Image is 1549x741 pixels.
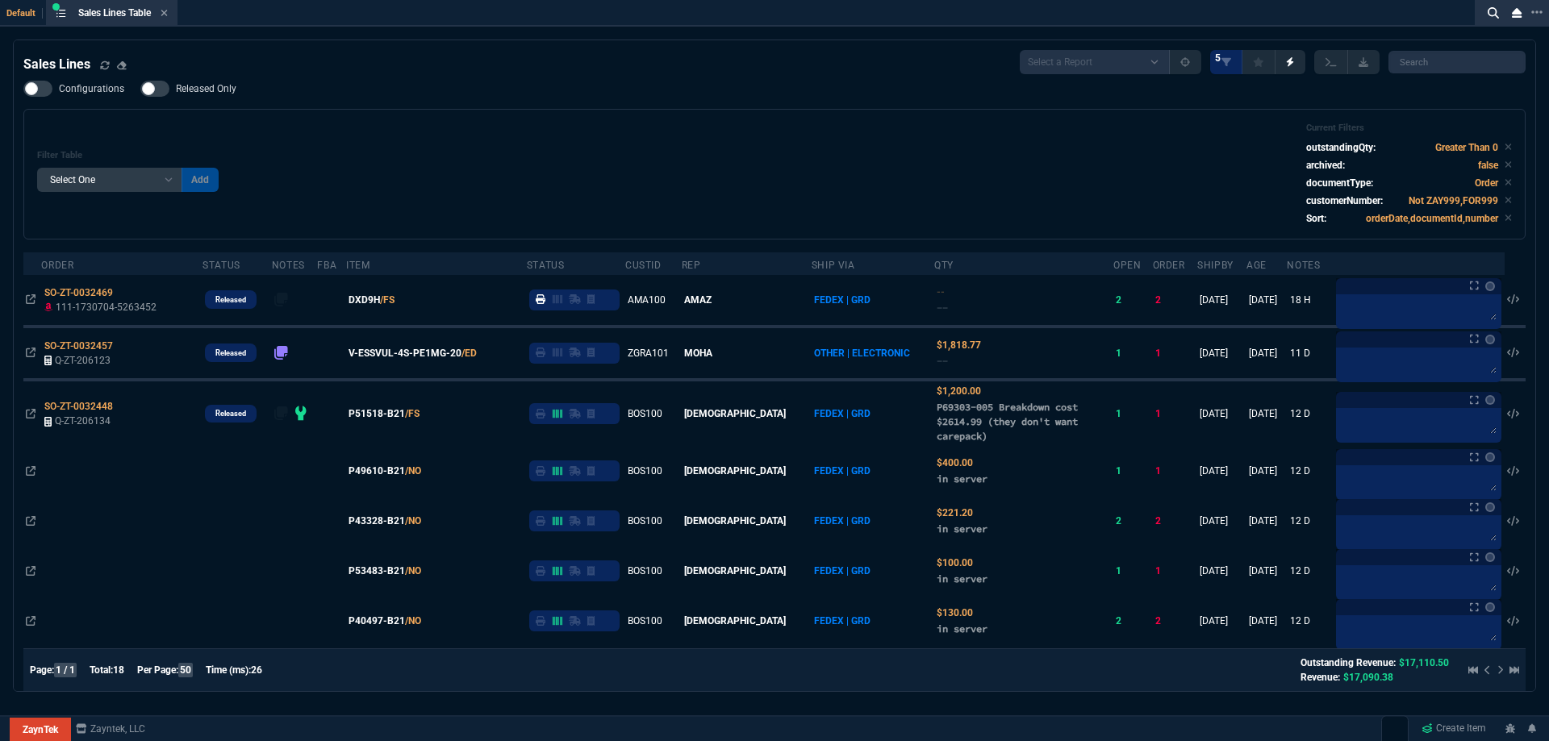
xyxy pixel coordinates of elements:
span: in server [937,472,987,485]
a: msbcCompanyName [71,722,150,736]
div: Item [346,259,370,272]
h6: Current Filters [1306,123,1512,134]
td: [DATE] [1197,546,1246,596]
span: SO-ZT-0032457 [44,340,113,352]
span: P53483-B21 [349,564,405,578]
nx-fornida-erp-notes: number [274,296,289,307]
span: 26 [251,664,262,676]
td: 1 [1113,327,1153,380]
td: 1 [1153,327,1197,380]
a: /ED [461,346,477,360]
span: 1 / 1 [54,663,77,677]
div: Status [202,259,240,272]
nx-icon: Open New Tab [1531,5,1543,20]
span: FEDEX | GRD [814,294,871,306]
td: [DATE] [1246,496,1287,546]
span: [DEMOGRAPHIC_DATA] [684,615,786,627]
td: [DATE] [1246,275,1287,327]
span: 18 [113,664,124,676]
div: Notes [272,259,305,272]
td: [DATE] [1246,596,1287,646]
span: [DEMOGRAPHIC_DATA] [684,565,786,577]
td: 18 H [1287,275,1333,327]
nx-icon: Close Workbench [1505,3,1528,23]
td: 2 [1153,275,1197,327]
div: Ship Via [812,259,855,272]
span: in server [937,622,987,635]
td: [DATE] [1197,596,1246,646]
p: Released [215,293,246,306]
td: 2 [1113,596,1153,646]
td: 4 [1113,646,1153,696]
nx-fornida-erp-notes: number [274,349,289,360]
span: AMAZ [684,294,712,306]
td: [DATE] [1246,327,1287,380]
td: [DATE] [1246,380,1287,446]
td: 12 D [1287,496,1333,546]
p: customerNumber: [1306,194,1383,208]
span: -- [937,302,948,314]
p: Sort: [1306,211,1326,226]
td: [DATE] [1246,446,1287,496]
div: CustID [625,259,662,272]
span: Quoted Cost [937,339,981,351]
p: outstandingQty: [1306,140,1376,155]
div: Status [527,259,565,272]
span: Time (ms): [206,664,251,676]
span: Quoted Cost [937,557,973,568]
a: /NO [405,464,421,478]
span: in server [937,572,987,585]
span: Quoted Cost [937,607,973,618]
span: Quoted Cost [937,507,973,518]
span: Quoted Cost [937,385,981,397]
td: 1 [1153,380,1197,446]
span: FEDEX | GRD [814,408,871,419]
span: P51518-B21 [349,406,405,421]
td: 12 D [1287,380,1333,446]
span: FEDEX | GRD [814,565,871,577]
a: Create Item [1415,717,1493,741]
span: P40497-B21 [349,614,405,628]
div: Order [41,259,73,272]
span: Sales Lines Table [78,7,151,19]
span: FEDEX | GRD [814,615,871,627]
td: 1 [1113,380,1153,446]
span: Q-ZT-206123 [55,355,111,366]
h6: Filter Table [37,150,219,161]
code: orderDate,documentId,number [1366,213,1498,224]
nx-fornida-erp-notes: number [274,410,289,421]
span: MOHA [684,348,712,359]
td: [DATE] [1197,496,1246,546]
div: QTY [934,259,954,272]
a: /NO [405,514,421,528]
code: Not ZAY999,FOR999 [1409,195,1498,206]
td: 2 [1153,596,1197,646]
div: Open [1113,259,1141,272]
p: archived: [1306,158,1345,173]
span: Quoted Cost [937,286,945,298]
span: FEDEX | GRD [814,465,871,477]
td: 12 D [1287,596,1333,646]
span: BOS100 [628,515,662,527]
span: 50 [178,663,193,677]
span: P49610-B21 [349,464,405,478]
div: Age [1246,259,1267,272]
td: 2 [1113,275,1153,327]
span: Revenue: [1301,672,1340,683]
code: Greater Than 0 [1435,142,1498,153]
td: [DATE] [1197,646,1246,696]
span: $17,090.38 [1343,672,1393,683]
td: [DATE] [1246,646,1287,696]
td: [DATE] [1197,446,1246,496]
span: 111-1730704-5263452 [56,302,157,313]
nx-icon: Open In Opposite Panel [26,348,35,359]
td: 12 D [1287,646,1333,696]
span: BOS100 [628,408,662,419]
td: 2 [1113,496,1153,546]
nx-icon: Close Tab [161,7,168,20]
span: Configurations [59,82,124,95]
span: Page: [30,664,54,676]
input: Search [1388,51,1526,73]
td: 2 [1153,496,1197,546]
span: P43328-B21 [349,514,405,528]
